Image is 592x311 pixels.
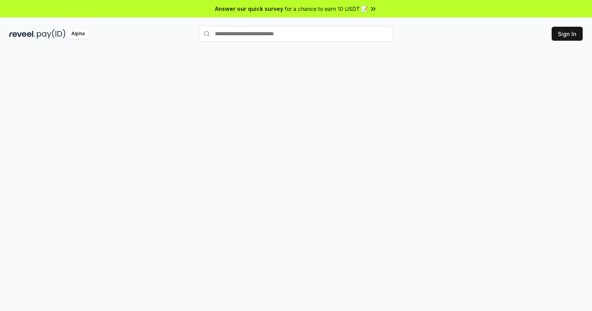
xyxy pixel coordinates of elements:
img: pay_id [37,29,66,39]
button: Sign In [552,27,583,41]
img: reveel_dark [9,29,35,39]
span: for a chance to earn 10 USDT 📝 [285,5,368,13]
span: Answer our quick survey [215,5,283,13]
div: Alpha [67,29,89,39]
